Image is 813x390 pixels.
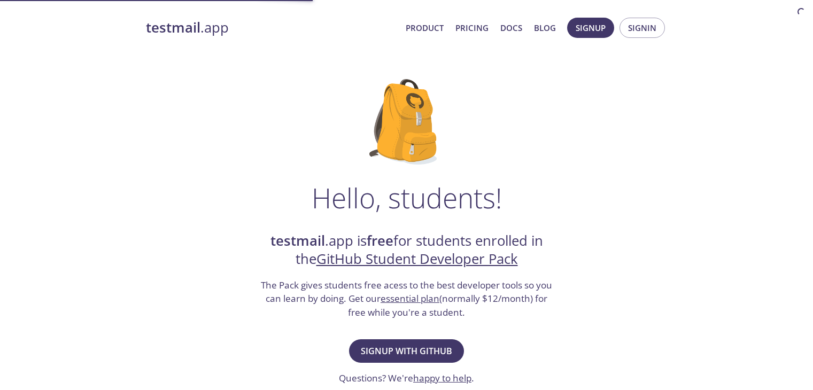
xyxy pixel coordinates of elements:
[628,21,656,35] span: Signin
[567,18,614,38] button: Signup
[361,344,452,358] span: Signup with GitHub
[534,21,556,35] a: Blog
[369,79,444,165] img: github-student-backpack.png
[500,21,522,35] a: Docs
[620,18,665,38] button: Signin
[381,292,439,305] a: essential plan
[455,21,489,35] a: Pricing
[576,21,606,35] span: Signup
[316,249,518,268] a: GitHub Student Developer Pack
[339,371,474,385] h3: Questions? We're .
[260,232,554,269] h2: .app is for students enrolled in the
[270,231,325,250] strong: testmail
[367,231,393,250] strong: free
[260,278,554,319] h3: The Pack gives students free acess to the best developer tools so you can learn by doing. Get our...
[312,182,502,214] h1: Hello, students!
[146,18,200,37] strong: testmail
[413,372,471,384] a: happy to help
[406,21,444,35] a: Product
[146,19,397,37] a: testmail.app
[349,339,464,363] button: Signup with GitHub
